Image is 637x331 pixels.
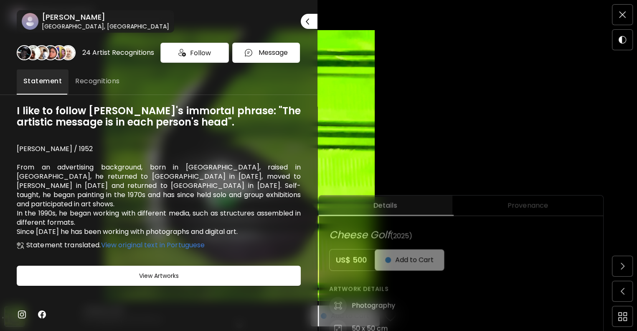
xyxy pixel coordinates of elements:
img: instagram [17,309,27,319]
h6: [PERSON_NAME] / 1952 From an advertising background, born in [GEOGRAPHIC_DATA], raised in [GEOGRA... [17,144,301,236]
p: Message [258,48,288,58]
h6: [GEOGRAPHIC_DATA], [GEOGRAPHIC_DATA] [42,22,169,31]
span: View original text in Portuguese [101,240,205,250]
img: icon [178,49,186,56]
h6: [PERSON_NAME] [42,12,169,22]
span: Follow [190,48,211,58]
h6: Statement translated. [26,241,205,249]
h6: I like to follow [PERSON_NAME]'s immortal phrase: "The artistic message is in each person's head". [17,105,301,128]
img: chatIcon [244,48,253,57]
button: chatIconMessage [232,43,300,63]
div: 24 Artist Recognitions [82,48,154,57]
img: facebook [37,309,47,319]
button: View Artworks [17,266,301,286]
div: Follow [160,43,229,63]
span: Statement [23,76,62,86]
span: Recognitions [75,76,120,86]
h6: View Artworks [139,271,179,281]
